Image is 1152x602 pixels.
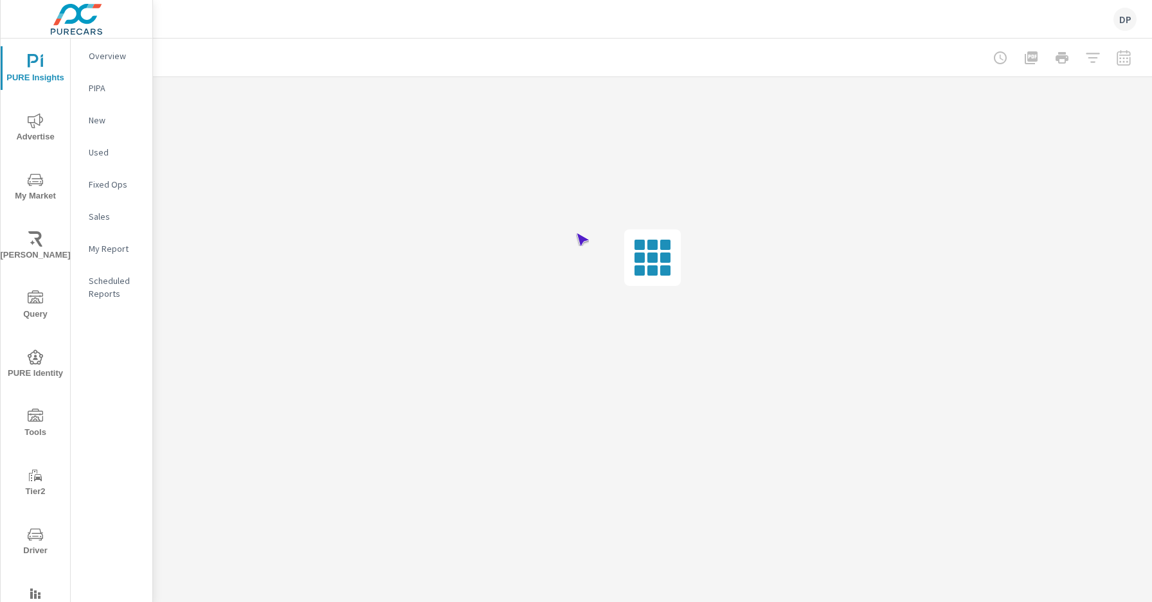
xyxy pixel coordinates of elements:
[89,210,142,223] p: Sales
[89,82,142,94] p: PIPA
[71,239,152,258] div: My Report
[4,290,66,322] span: Query
[4,527,66,558] span: Driver
[89,146,142,159] p: Used
[89,178,142,191] p: Fixed Ops
[71,175,152,194] div: Fixed Ops
[4,172,66,204] span: My Market
[89,114,142,127] p: New
[71,111,152,130] div: New
[89,49,142,62] p: Overview
[4,231,66,263] span: [PERSON_NAME]
[71,46,152,66] div: Overview
[4,54,66,85] span: PURE Insights
[4,409,66,440] span: Tools
[89,274,142,300] p: Scheduled Reports
[71,271,152,303] div: Scheduled Reports
[71,207,152,226] div: Sales
[71,143,152,162] div: Used
[89,242,142,255] p: My Report
[1113,8,1137,31] div: DP
[71,78,152,98] div: PIPA
[4,468,66,499] span: Tier2
[4,350,66,381] span: PURE Identity
[4,113,66,145] span: Advertise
